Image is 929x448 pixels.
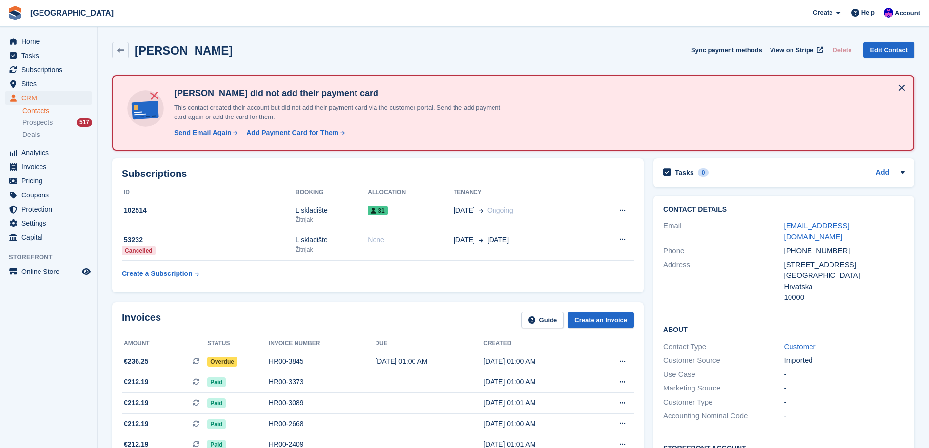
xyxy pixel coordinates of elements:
[663,355,784,366] div: Customer Source
[122,168,634,179] h2: Subscriptions
[22,130,92,140] a: Deals
[242,128,346,138] a: Add Payment Card for Them
[122,205,296,215] div: 102514
[895,8,920,18] span: Account
[770,45,813,55] span: View on Stripe
[663,206,905,214] h2: Contact Details
[784,355,905,366] div: Imported
[784,410,905,422] div: -
[21,188,80,202] span: Coupons
[296,185,368,200] th: Booking
[784,259,905,271] div: [STREET_ADDRESS]
[663,220,784,242] div: Email
[5,35,92,48] a: menu
[5,216,92,230] a: menu
[784,397,905,408] div: -
[207,398,225,408] span: Paid
[122,265,199,283] a: Create a Subscription
[663,397,784,408] div: Customer Type
[5,231,92,244] a: menu
[135,44,233,57] h2: [PERSON_NAME]
[22,118,53,127] span: Prospects
[170,88,512,99] h4: [PERSON_NAME] did not add their payment card
[663,341,784,352] div: Contact Type
[5,174,92,188] a: menu
[9,253,97,262] span: Storefront
[663,259,784,303] div: Address
[269,377,375,387] div: HR00-3373
[124,377,149,387] span: €212.19
[21,265,80,278] span: Online Store
[207,336,269,351] th: Status
[884,8,893,18] img: Ivan Gačić
[675,168,694,177] h2: Tasks
[124,398,149,408] span: €212.19
[22,117,92,128] a: Prospects 517
[122,336,207,351] th: Amount
[663,410,784,422] div: Accounting Nominal Code
[663,369,784,380] div: Use Case
[784,369,905,380] div: -
[21,77,80,91] span: Sites
[5,63,92,77] a: menu
[5,91,92,105] a: menu
[454,205,475,215] span: [DATE]
[8,6,22,20] img: stora-icon-8386f47178a22dfd0bd8f6a31ec36ba5ce8667c1dd55bd0f319d3a0aa187defe.svg
[122,185,296,200] th: ID
[207,419,225,429] span: Paid
[21,160,80,174] span: Invoices
[80,266,92,277] a: Preview store
[663,245,784,256] div: Phone
[269,356,375,367] div: HR00-3845
[124,356,149,367] span: €236.25
[21,231,80,244] span: Capital
[368,185,454,200] th: Allocation
[122,312,161,328] h2: Invoices
[568,312,634,328] a: Create an Invoice
[5,265,92,278] a: menu
[21,35,80,48] span: Home
[368,206,387,215] span: 31
[5,49,92,62] a: menu
[5,202,92,216] a: menu
[296,235,368,245] div: L skladište
[784,245,905,256] div: [PHONE_NUMBER]
[483,356,592,367] div: [DATE] 01:00 AM
[863,42,914,58] a: Edit Contact
[663,383,784,394] div: Marketing Source
[269,419,375,429] div: HR00-2668
[784,281,905,292] div: Hrvatska
[296,215,368,224] div: Žitnjak
[296,245,368,254] div: Žitnjak
[21,216,80,230] span: Settings
[207,377,225,387] span: Paid
[269,336,375,351] th: Invoice number
[22,106,92,116] a: Contacts
[269,398,375,408] div: HR00-3089
[487,206,513,214] span: Ongoing
[784,342,816,351] a: Customer
[122,235,296,245] div: 53232
[483,419,592,429] div: [DATE] 01:00 AM
[766,42,825,58] a: View on Stripe
[813,8,832,18] span: Create
[22,130,40,139] span: Deals
[483,336,592,351] th: Created
[876,167,889,178] a: Add
[663,324,905,334] h2: About
[691,42,762,58] button: Sync payment methods
[21,49,80,62] span: Tasks
[784,221,850,241] a: [EMAIL_ADDRESS][DOMAIN_NAME]
[487,235,509,245] span: [DATE]
[483,398,592,408] div: [DATE] 01:01 AM
[5,160,92,174] a: menu
[5,77,92,91] a: menu
[125,88,166,129] img: no-card-linked-e7822e413c904bf8b177c4d89f31251c4716f9871600ec3ca5bfc59e148c83f4.svg
[483,377,592,387] div: [DATE] 01:00 AM
[124,419,149,429] span: €212.19
[5,146,92,159] a: menu
[21,146,80,159] span: Analytics
[170,103,512,122] p: This contact created their account but did not add their payment card via the customer portal. Se...
[784,270,905,281] div: [GEOGRAPHIC_DATA]
[174,128,232,138] div: Send Email Again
